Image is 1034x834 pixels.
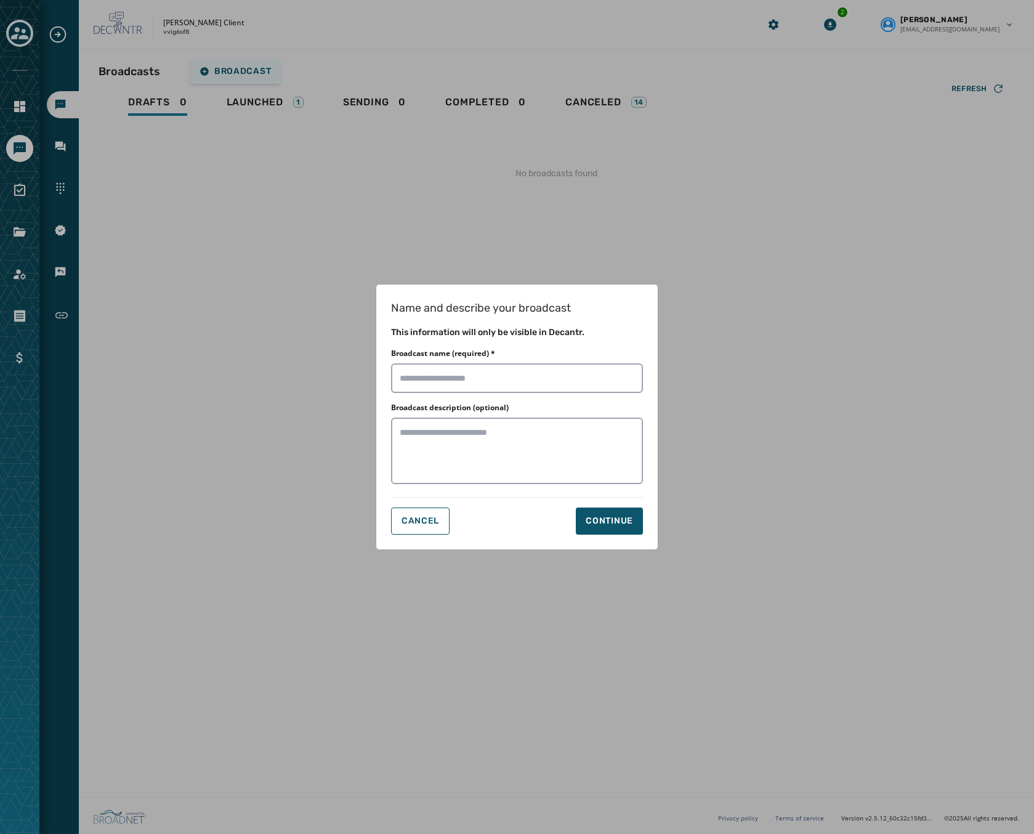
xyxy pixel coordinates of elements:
span: Cancel [402,516,439,526]
div: Continue [586,515,633,527]
button: Continue [576,508,643,535]
button: Cancel [391,508,450,535]
h2: This information will only be visible in Decantr. [391,326,643,339]
h1: Name and describe your broadcast [391,299,643,317]
label: Broadcast name (required) * [391,349,495,358]
label: Broadcast description (optional) [391,403,509,413]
